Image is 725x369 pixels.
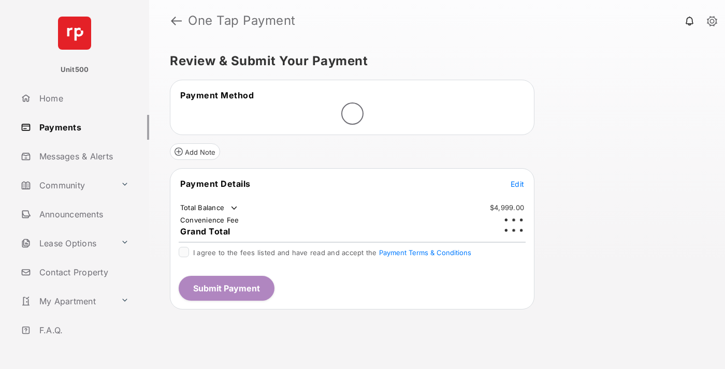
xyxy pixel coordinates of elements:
[17,144,149,169] a: Messages & Alerts
[61,65,89,75] p: Unit500
[17,231,117,256] a: Lease Options
[489,203,525,212] td: $4,999.00
[58,17,91,50] img: svg+xml;base64,PHN2ZyB4bWxucz0iaHR0cDovL3d3dy53My5vcmcvMjAwMC9zdmciIHdpZHRoPSI2NCIgaGVpZ2h0PSI2NC...
[379,248,471,257] button: I agree to the fees listed and have read and accept the
[170,143,220,160] button: Add Note
[511,180,524,188] span: Edit
[17,202,149,227] a: Announcements
[180,179,251,189] span: Payment Details
[188,14,296,27] strong: One Tap Payment
[180,226,230,237] span: Grand Total
[17,173,117,198] a: Community
[17,289,117,314] a: My Apartment
[193,248,471,257] span: I agree to the fees listed and have read and accept the
[17,86,149,111] a: Home
[180,215,240,225] td: Convenience Fee
[179,276,274,301] button: Submit Payment
[17,115,149,140] a: Payments
[180,90,254,100] span: Payment Method
[17,260,149,285] a: Contact Property
[511,179,524,189] button: Edit
[180,203,239,213] td: Total Balance
[17,318,149,343] a: F.A.Q.
[170,55,696,67] h5: Review & Submit Your Payment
